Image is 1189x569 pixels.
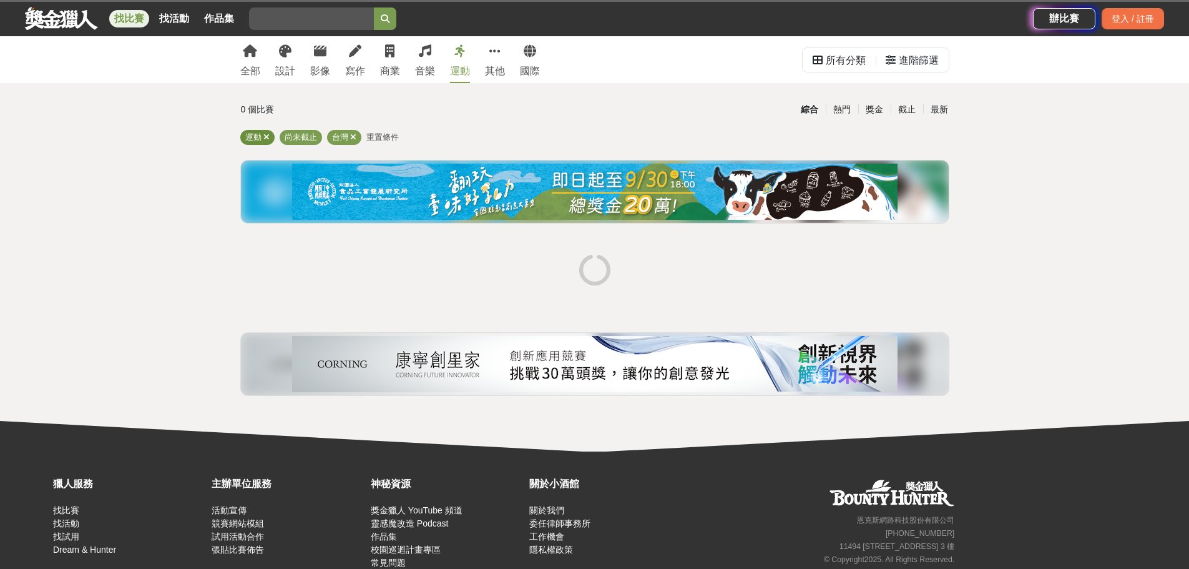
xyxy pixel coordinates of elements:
[415,36,435,83] a: 音樂
[212,545,264,555] a: 張貼比賽佈告
[371,545,441,555] a: 校園巡迴計畫專區
[520,64,540,79] div: 國際
[285,132,317,142] span: 尚未截止
[485,64,505,79] div: 其他
[109,10,149,27] a: 找比賽
[154,10,194,27] a: 找活動
[275,64,295,79] div: 設計
[793,99,826,121] div: 綜合
[275,36,295,83] a: 設計
[199,10,239,27] a: 作品集
[1102,8,1164,29] div: 登入 / 註冊
[529,532,564,542] a: 工作機會
[212,477,364,492] div: 主辦單位服務
[899,48,939,73] div: 進階篩選
[824,555,954,564] small: © Copyright 2025 . All Rights Reserved.
[53,532,79,542] a: 找試用
[366,132,399,142] span: 重置條件
[212,505,247,515] a: 活動宣傳
[858,99,891,121] div: 獎金
[857,516,954,525] small: 恩克斯網路科技股份有限公司
[212,518,264,528] a: 競賽網站模組
[529,505,564,515] a: 關於我們
[529,477,682,492] div: 關於小酒館
[826,48,866,73] div: 所有分類
[1033,8,1095,29] a: 辦比賽
[891,99,923,121] div: 截止
[923,99,956,121] div: 最新
[345,36,365,83] a: 寫作
[520,36,540,83] a: 國際
[529,518,590,528] a: 委任律師事務所
[53,477,205,492] div: 獵人服務
[371,505,462,515] a: 獎金獵人 YouTube 頻道
[53,545,116,555] a: Dream & Hunter
[450,64,470,79] div: 運動
[241,99,476,121] div: 0 個比賽
[485,36,505,83] a: 其他
[529,545,573,555] a: 隱私權政策
[839,542,954,551] small: 11494 [STREET_ADDRESS] 3 樓
[371,532,397,542] a: 作品集
[292,164,898,220] img: ea6d37ea-8c75-4c97-b408-685919e50f13.jpg
[310,64,330,79] div: 影像
[450,36,470,83] a: 運動
[240,36,260,83] a: 全部
[371,518,448,528] a: 靈感魔改造 Podcast
[371,558,406,568] a: 常見問題
[245,132,262,142] span: 運動
[371,477,523,492] div: 神秘資源
[826,99,858,121] div: 熱門
[53,505,79,515] a: 找比賽
[212,532,264,542] a: 試用活動合作
[332,132,348,142] span: 台灣
[53,518,79,528] a: 找活動
[345,64,365,79] div: 寫作
[310,36,330,83] a: 影像
[292,336,898,392] img: 26832ba5-e3c6-4c80-9a06-d1bc5d39966c.png
[380,36,400,83] a: 商業
[240,64,260,79] div: 全部
[380,64,400,79] div: 商業
[886,529,954,538] small: [PHONE_NUMBER]
[415,64,435,79] div: 音樂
